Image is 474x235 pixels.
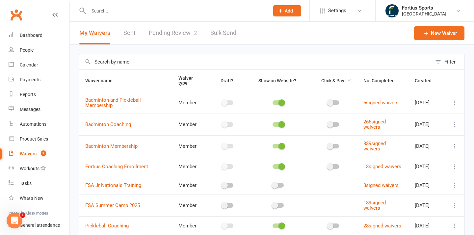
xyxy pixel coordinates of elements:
[402,11,446,17] div: [GEOGRAPHIC_DATA]
[8,7,24,23] a: Clubworx
[85,143,138,149] a: Badminton Membership
[409,176,445,195] td: [DATE]
[9,176,69,191] a: Tasks
[172,92,209,114] td: Member
[85,121,131,127] a: Badminton Coaching
[20,47,34,53] div: People
[20,33,42,38] div: Dashboard
[409,114,445,135] td: [DATE]
[409,195,445,216] td: [DATE]
[172,70,209,92] th: Waiver type
[285,8,293,13] span: Add
[20,181,32,186] div: Tasks
[9,218,69,233] a: General attendance kiosk mode
[409,157,445,176] td: [DATE]
[172,216,209,235] td: Member
[20,77,40,82] div: Payments
[363,100,399,106] a: 5signed waivers
[363,141,386,152] a: 839signed waivers
[20,136,48,142] div: Product Sales
[9,161,69,176] a: Workouts
[20,213,25,218] span: 1
[79,54,432,69] input: Search by name
[328,3,346,18] span: Settings
[123,22,136,44] a: Sent
[85,164,148,170] a: Fortius Coaching Enrollment
[385,4,399,17] img: thumb_image1743802567.png
[20,196,43,201] div: What's New
[9,28,69,43] a: Dashboard
[415,77,439,85] button: Created
[85,223,129,229] a: Pickleball Coaching
[9,58,69,72] a: Calendar
[172,176,209,195] td: Member
[9,117,69,132] a: Automations
[363,182,399,188] a: 3signed waivers
[20,121,46,127] div: Automations
[172,157,209,176] td: Member
[172,135,209,157] td: Member
[85,182,141,188] a: FSA Jr Nationals Training
[9,132,69,146] a: Product Sales
[321,78,344,83] span: Click & Pay
[357,70,409,92] th: No. Completed
[258,78,296,83] span: Show on Website?
[363,200,386,211] a: 189signed waivers
[20,166,39,171] div: Workouts
[9,146,69,161] a: Waivers 2
[363,119,386,130] a: 266signed waivers
[215,77,241,85] button: Draft?
[79,22,110,44] button: My Waivers
[85,78,120,83] span: Waiver name
[85,202,140,208] a: FSA Summer Camp 2025
[9,87,69,102] a: Reports
[221,78,233,83] span: Draft?
[9,43,69,58] a: People
[432,54,464,69] button: Filter
[172,114,209,135] td: Member
[41,150,46,156] span: 2
[363,223,401,229] a: 28signed waivers
[9,72,69,87] a: Payments
[9,191,69,206] a: What's New
[20,222,60,228] div: General attendance
[20,151,37,156] div: Waivers
[194,29,197,36] span: 2
[9,102,69,117] a: Messages
[315,77,352,85] button: Click & Pay
[415,78,439,83] span: Created
[20,92,36,97] div: Reports
[402,5,446,11] div: Fortius Sports
[7,213,22,228] iframe: Intercom live chat
[87,6,265,15] input: Search...
[20,107,40,112] div: Messages
[409,216,445,235] td: [DATE]
[149,22,197,44] a: Pending Review2
[85,97,141,109] a: Badminton and Pickleball Membership
[444,58,456,66] div: Filter
[210,22,236,44] a: Bulk Send
[409,135,445,157] td: [DATE]
[252,77,303,85] button: Show on Website?
[172,195,209,216] td: Member
[363,164,401,170] a: 13signed waivers
[85,77,120,85] button: Waiver name
[414,26,464,40] a: New Waiver
[409,92,445,114] td: [DATE]
[273,5,301,16] button: Add
[20,62,38,67] div: Calendar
